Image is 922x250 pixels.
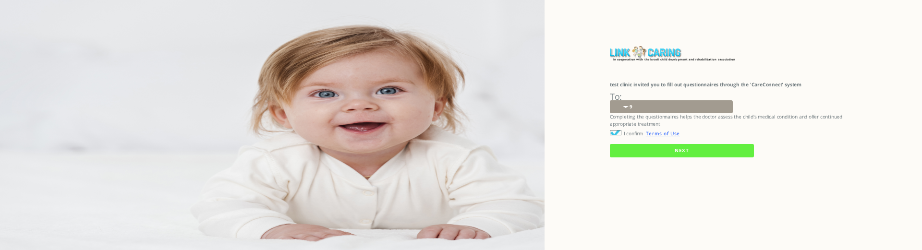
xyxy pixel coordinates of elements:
label: In cooperation with the Israeli child development and rehabilitation association [613,58,737,61]
label: I confirm [624,130,643,137]
label: To [610,91,620,102]
p: Completing the questionnaires helps the doctor assess the child's medical condition and offer con... [610,113,856,128]
a: Terms of Use [646,130,680,137]
span: test clinic invited you to fill out questionnaires through the 'CareConnect' system [610,81,801,88]
input: NEXT [610,144,754,157]
div: : [610,93,856,114]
